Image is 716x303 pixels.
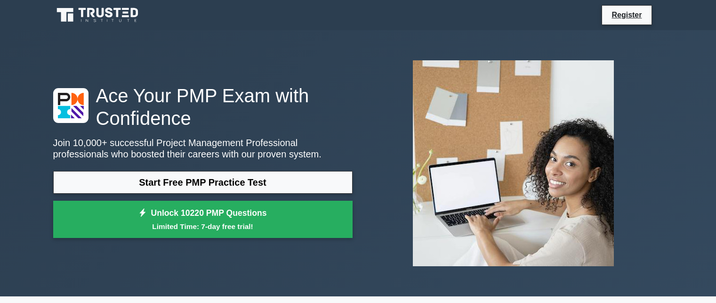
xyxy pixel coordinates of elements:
[606,9,647,21] a: Register
[65,221,341,232] small: Limited Time: 7-day free trial!
[53,137,353,160] p: Join 10,000+ successful Project Management Professional professionals who boosted their careers w...
[53,201,353,238] a: Unlock 10220 PMP QuestionsLimited Time: 7-day free trial!
[53,171,353,194] a: Start Free PMP Practice Test
[53,84,353,130] h1: Ace Your PMP Exam with Confidence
